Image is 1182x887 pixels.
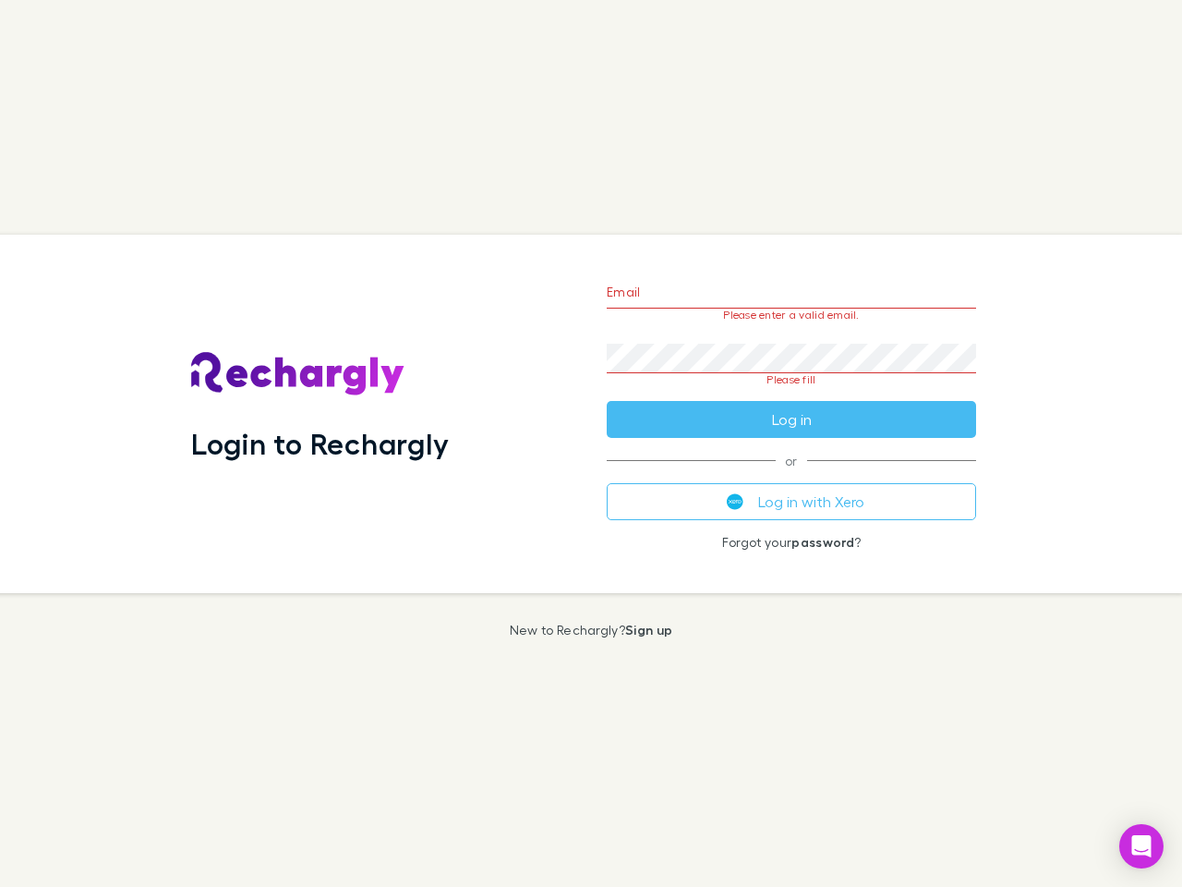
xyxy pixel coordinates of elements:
p: Forgot your ? [607,535,976,550]
a: Sign up [625,622,672,638]
p: Please fill [607,373,976,386]
a: password [791,534,854,550]
img: Rechargly's Logo [191,352,405,396]
img: Xero's logo [727,493,743,510]
button: Log in with Xero [607,483,976,520]
div: Open Intercom Messenger [1119,824,1164,869]
button: Log in [607,401,976,438]
h1: Login to Rechargly [191,426,449,461]
p: Please enter a valid email. [607,309,976,322]
p: New to Rechargly? [510,623,673,638]
span: or [607,460,976,461]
